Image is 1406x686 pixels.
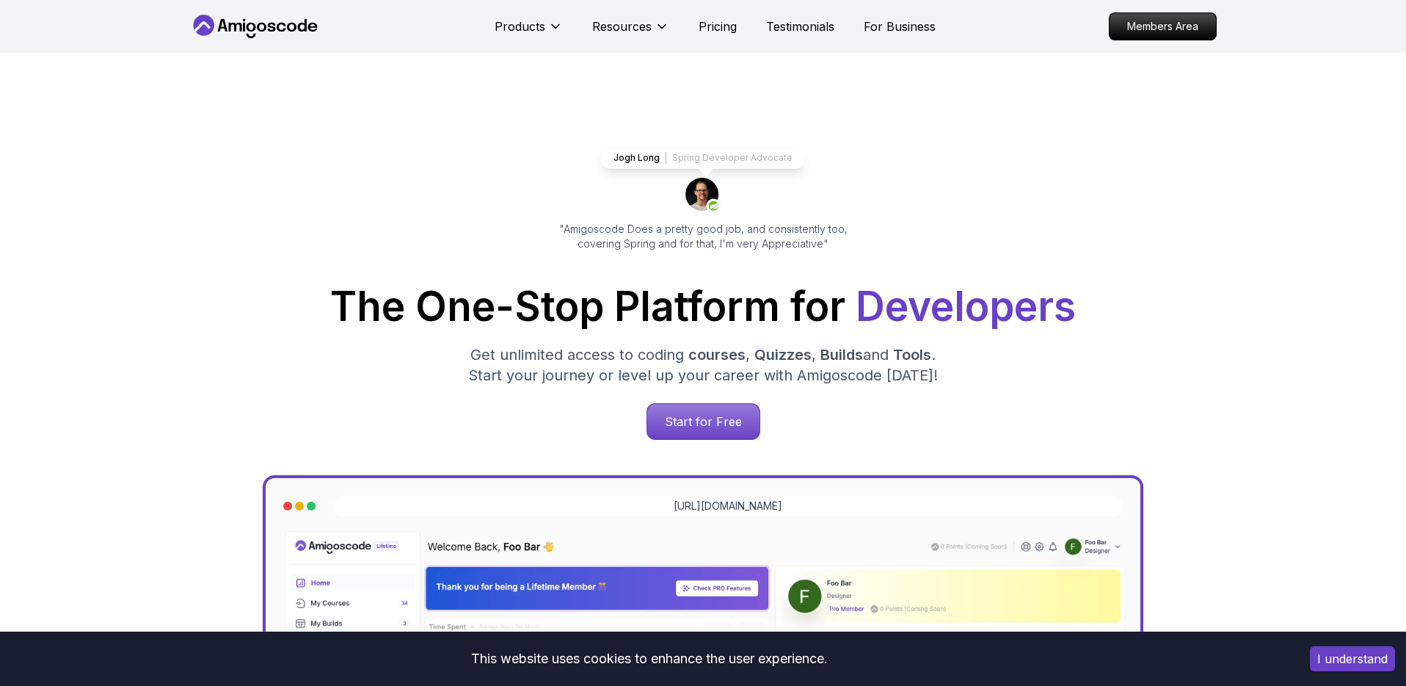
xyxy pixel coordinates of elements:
[685,178,721,213] img: josh long
[699,18,737,35] a: Pricing
[647,404,760,439] p: Start for Free
[646,403,760,440] a: Start for Free
[688,346,746,364] span: courses
[1110,13,1216,40] p: Members Area
[11,643,1288,675] div: This website uses cookies to enhance the user experience.
[495,18,563,47] button: Products
[1109,12,1217,40] a: Members Area
[201,286,1205,327] h1: The One-Stop Platform for
[495,18,545,35] p: Products
[820,346,863,364] span: Builds
[613,152,660,164] p: Jogh Long
[592,18,652,35] p: Resources
[766,18,834,35] a: Testimonials
[674,499,782,513] a: [URL][DOMAIN_NAME]
[856,282,1076,331] span: Developers
[592,18,669,47] button: Resources
[893,346,931,364] span: Tools
[672,152,793,164] p: Spring Developer Advocate
[864,18,936,35] a: For Business
[456,344,950,386] p: Get unlimited access to coding , , and . Start your journey or level up your career with Amigosco...
[1310,646,1395,671] button: Accept cookies
[539,222,867,251] p: "Amigoscode Does a pretty good job, and consistently too, covering Spring and for that, I'm very ...
[754,346,812,364] span: Quizzes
